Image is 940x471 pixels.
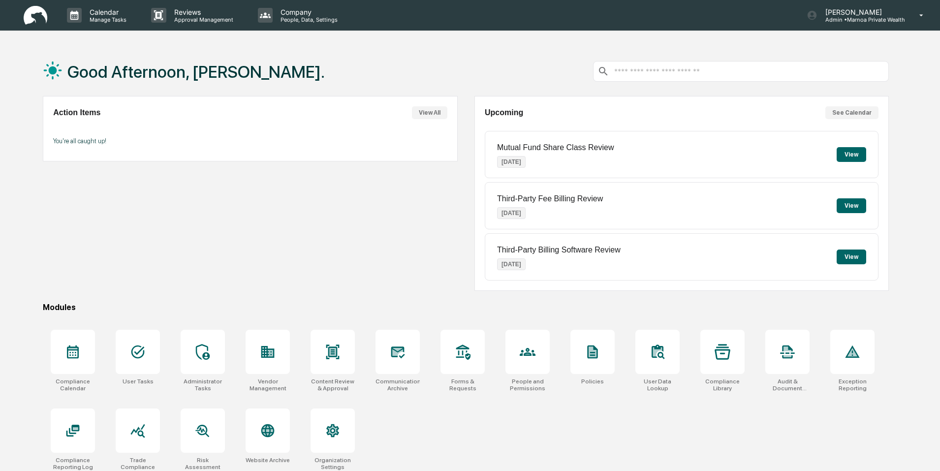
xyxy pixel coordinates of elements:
div: Exception Reporting [830,378,875,392]
p: Reviews [166,8,238,16]
p: Third-Party Billing Software Review [497,246,621,254]
p: Third-Party Fee Billing Review [497,194,603,203]
p: Admin • Marnoa Private Wealth [817,16,905,23]
div: Trade Compliance [116,457,160,471]
button: View All [412,106,447,119]
div: Compliance Reporting Log [51,457,95,471]
p: [DATE] [497,207,526,219]
p: Company [273,8,343,16]
div: Policies [581,378,604,385]
div: Website Archive [246,457,290,464]
button: See Calendar [825,106,878,119]
p: Calendar [82,8,131,16]
div: Communications Archive [376,378,420,392]
img: logo [24,6,47,25]
div: Administrator Tasks [181,378,225,392]
button: View [837,147,866,162]
div: Risk Assessment [181,457,225,471]
div: People and Permissions [505,378,550,392]
button: View [837,250,866,264]
p: People, Data, Settings [273,16,343,23]
div: User Data Lookup [635,378,680,392]
p: You're all caught up! [53,137,447,145]
div: User Tasks [123,378,154,385]
div: Organization Settings [311,457,355,471]
p: [PERSON_NAME] [817,8,905,16]
div: Content Review & Approval [311,378,355,392]
h2: Upcoming [485,108,523,117]
div: Vendor Management [246,378,290,392]
div: Compliance Calendar [51,378,95,392]
div: Compliance Library [700,378,745,392]
p: [DATE] [497,258,526,270]
h1: Good Afternoon, [PERSON_NAME]. [67,62,325,82]
div: Audit & Document Logs [765,378,810,392]
div: Modules [43,303,889,312]
p: Mutual Fund Share Class Review [497,143,614,152]
p: [DATE] [497,156,526,168]
p: Approval Management [166,16,238,23]
h2: Action Items [53,108,100,117]
div: Forms & Requests [440,378,485,392]
p: Manage Tasks [82,16,131,23]
button: View [837,198,866,213]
